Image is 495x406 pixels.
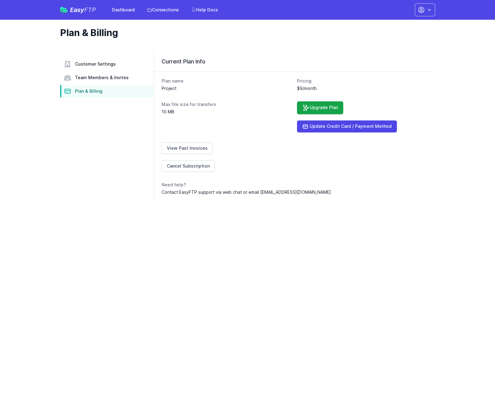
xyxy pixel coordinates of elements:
span: Team Members & Invites [75,75,129,81]
a: Upgrade Plan [297,101,343,114]
dd: $9/month [297,85,428,91]
a: Dashboard [108,4,138,15]
a: EasyFTP [60,7,96,13]
span: Easy [70,7,96,13]
dd: Project [162,85,292,91]
dt: Max file size for transfers [162,101,292,108]
span: Plan & Billing [75,88,102,94]
dt: Plan name [162,78,292,84]
a: Help Docs [188,4,222,15]
a: Cancel Subscription [162,160,215,172]
dd: 10 MB [162,109,292,115]
span: FTP [84,6,96,14]
img: easyftp_logo.png [60,7,68,13]
span: Customer Settings [75,61,116,67]
h1: Plan & Billing [60,27,430,38]
a: View Past Invoices [162,142,213,154]
a: Team Members & Invites [60,71,154,84]
dt: Pricing [297,78,428,84]
a: Customer Settings [60,58,154,70]
a: Plan & Billing [60,85,154,97]
h3: Current Plan Info [162,58,428,65]
dd: Contact EasyFTP support via web chat or email [EMAIL_ADDRESS][DOMAIN_NAME] [162,189,428,195]
a: Update Credit Card / Payment Method [297,120,397,132]
a: Connections [143,4,183,15]
dt: Need help? [162,182,428,188]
